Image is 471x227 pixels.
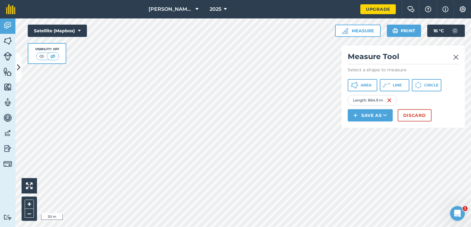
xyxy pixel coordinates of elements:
img: Two speech bubbles overlapping with the left bubble in the forefront [407,6,415,12]
img: Four arrows, one pointing top left, one top right, one bottom right and the last bottom left [26,182,33,189]
img: svg+xml;base64,PHN2ZyB4bWxucz0iaHR0cDovL3d3dy53My5vcmcvMjAwMC9zdmciIHdpZHRoPSIxNCIgaGVpZ2h0PSIyNC... [353,112,358,119]
img: Ruler icon [342,28,348,34]
img: svg+xml;base64,PD94bWwgdmVyc2lvbj0iMS4wIiBlbmNvZGluZz0idXRmLTgiPz4KPCEtLSBHZW5lcmF0b3I6IEFkb2JlIE... [3,214,12,220]
span: 2025 [210,6,221,13]
img: svg+xml;base64,PD94bWwgdmVyc2lvbj0iMS4wIiBlbmNvZGluZz0idXRmLTgiPz4KPCEtLSBHZW5lcmF0b3I6IEFkb2JlIE... [3,129,12,138]
img: svg+xml;base64,PHN2ZyB4bWxucz0iaHR0cDovL3d3dy53My5vcmcvMjAwMC9zdmciIHdpZHRoPSIxNyIgaGVpZ2h0PSIxNy... [442,6,448,13]
button: – [25,209,34,218]
img: svg+xml;base64,PHN2ZyB4bWxucz0iaHR0cDovL3d3dy53My5vcmcvMjAwMC9zdmciIHdpZHRoPSI1MCIgaGVpZ2h0PSI0MC... [38,53,46,59]
img: svg+xml;base64,PHN2ZyB4bWxucz0iaHR0cDovL3d3dy53My5vcmcvMjAwMC9zdmciIHdpZHRoPSI1NiIgaGVpZ2h0PSI2MC... [3,36,12,46]
h2: Measure Tool [348,52,459,64]
img: svg+xml;base64,PD94bWwgdmVyc2lvbj0iMS4wIiBlbmNvZGluZz0idXRmLTgiPz4KPCEtLSBHZW5lcmF0b3I6IEFkb2JlIE... [3,144,12,153]
button: Satellite (Mapbox) [28,25,87,37]
img: svg+xml;base64,PD94bWwgdmVyc2lvbj0iMS4wIiBlbmNvZGluZz0idXRmLTgiPz4KPCEtLSBHZW5lcmF0b3I6IEFkb2JlIE... [3,160,12,168]
div: Visibility: Off [35,47,59,52]
img: svg+xml;base64,PD94bWwgdmVyc2lvbj0iMS4wIiBlbmNvZGluZz0idXRmLTgiPz4KPCEtLSBHZW5lcmF0b3I6IEFkb2JlIE... [3,52,12,61]
span: Area [361,83,371,88]
button: Print [387,25,421,37]
img: fieldmargin Logo [6,4,15,14]
p: Select a shape to measure [348,67,459,73]
button: 16 °C [427,25,465,37]
button: Discard [398,109,432,121]
button: Area [348,79,377,91]
img: svg+xml;base64,PD94bWwgdmVyc2lvbj0iMS4wIiBlbmNvZGluZz0idXRmLTgiPz4KPCEtLSBHZW5lcmF0b3I6IEFkb2JlIE... [449,25,461,37]
img: A question mark icon [424,6,432,12]
img: svg+xml;base64,PHN2ZyB4bWxucz0iaHR0cDovL3d3dy53My5vcmcvMjAwMC9zdmciIHdpZHRoPSIxNiIgaGVpZ2h0PSIyNC... [387,97,392,104]
button: Line [380,79,409,91]
img: svg+xml;base64,PHN2ZyB4bWxucz0iaHR0cDovL3d3dy53My5vcmcvMjAwMC9zdmciIHdpZHRoPSIxOSIgaGVpZ2h0PSIyNC... [392,27,398,34]
div: Length : 864.9 m [348,95,397,106]
span: Circle [424,83,438,88]
button: Save as [348,109,393,121]
span: 1 [463,206,468,211]
img: svg+xml;base64,PD94bWwgdmVyc2lvbj0iMS4wIiBlbmNvZGluZz0idXRmLTgiPz4KPCEtLSBHZW5lcmF0b3I6IEFkb2JlIE... [3,21,12,30]
button: + [25,200,34,209]
img: svg+xml;base64,PHN2ZyB4bWxucz0iaHR0cDovL3d3dy53My5vcmcvMjAwMC9zdmciIHdpZHRoPSI1NiIgaGVpZ2h0PSI2MC... [3,67,12,76]
img: svg+xml;base64,PD94bWwgdmVyc2lvbj0iMS4wIiBlbmNvZGluZz0idXRmLTgiPz4KPCEtLSBHZW5lcmF0b3I6IEFkb2JlIE... [3,113,12,122]
a: Upgrade [360,4,396,14]
img: svg+xml;base64,PHN2ZyB4bWxucz0iaHR0cDovL3d3dy53My5vcmcvMjAwMC9zdmciIHdpZHRoPSIyMiIgaGVpZ2h0PSIzMC... [453,54,459,61]
button: Circle [412,79,441,91]
span: 16 ° C [433,25,444,37]
img: svg+xml;base64,PHN2ZyB4bWxucz0iaHR0cDovL3d3dy53My5vcmcvMjAwMC9zdmciIHdpZHRoPSI1NiIgaGVpZ2h0PSI2MC... [3,82,12,92]
span: Line [393,83,402,88]
img: svg+xml;base64,PHN2ZyB4bWxucz0iaHR0cDovL3d3dy53My5vcmcvMjAwMC9zdmciIHdpZHRoPSI1MCIgaGVpZ2h0PSI0MC... [49,53,57,59]
span: [PERSON_NAME]'s HOMESTEAD [149,6,193,13]
img: A cog icon [459,6,466,12]
img: svg+xml;base64,PD94bWwgdmVyc2lvbj0iMS4wIiBlbmNvZGluZz0idXRmLTgiPz4KPCEtLSBHZW5lcmF0b3I6IEFkb2JlIE... [3,98,12,107]
iframe: Intercom live chat [450,206,465,221]
button: Measure [335,25,381,37]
